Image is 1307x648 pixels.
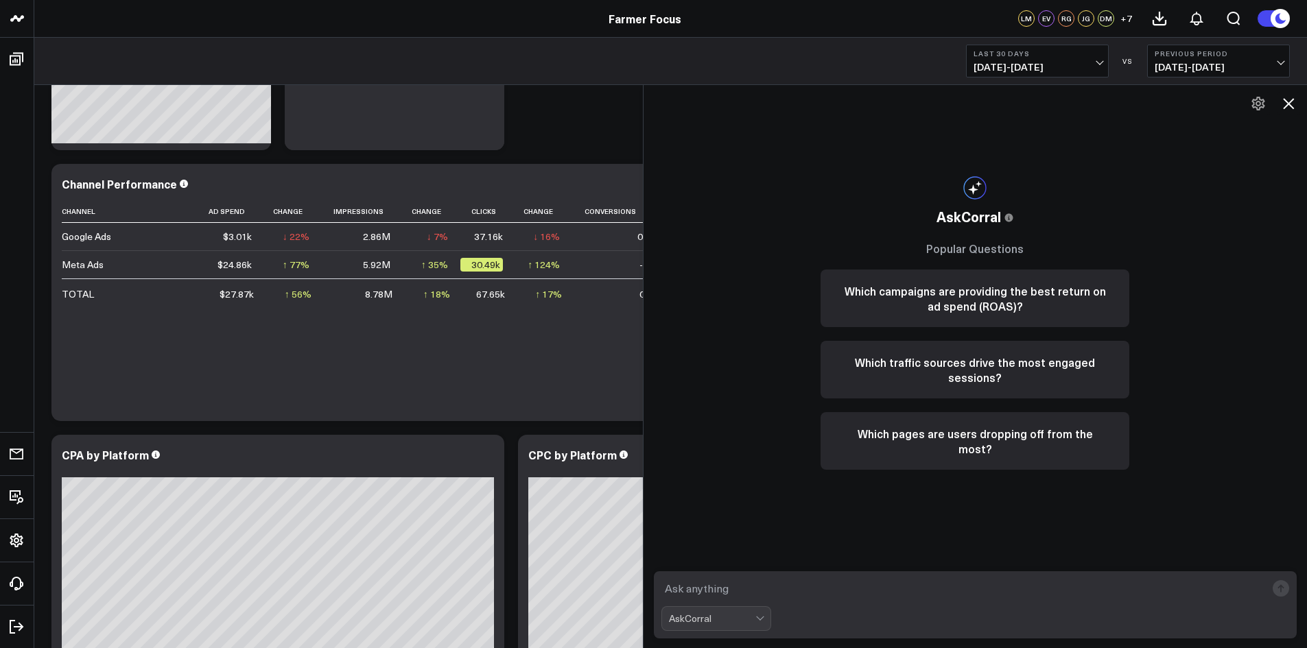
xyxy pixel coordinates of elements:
[1078,10,1094,27] div: JG
[1120,14,1132,23] span: + 7
[1018,10,1035,27] div: LM
[821,412,1129,470] button: Which pages are users dropping off from the most?
[285,287,311,301] div: ↑ 56%
[62,176,177,191] div: Channel Performance
[572,200,655,223] th: Conversions
[217,258,252,272] div: $24.86k
[515,200,572,223] th: Change
[1155,49,1282,58] b: Previous Period
[476,287,505,301] div: 67.65k
[1116,57,1140,65] div: VS
[427,230,448,243] div: ↓ 7%
[363,230,390,243] div: 2.86M
[403,200,460,223] th: Change
[974,62,1101,73] span: [DATE] - [DATE]
[62,230,111,243] div: Google Ads
[1058,10,1074,27] div: RG
[1155,62,1282,73] span: [DATE] - [DATE]
[223,230,252,243] div: $3.01k
[637,230,643,243] div: 0
[966,45,1109,77] button: Last 30 Days[DATE]-[DATE]
[283,258,309,272] div: ↑ 77%
[62,200,199,223] th: Channel
[1147,45,1290,77] button: Previous Period[DATE]-[DATE]
[421,258,448,272] div: ↑ 35%
[423,287,450,301] div: ↑ 18%
[365,287,392,301] div: 8.78M
[460,258,503,272] div: 30.49k
[535,287,562,301] div: ↑ 17%
[199,200,264,223] th: Ad Spend
[533,230,560,243] div: ↓ 16%
[62,287,94,301] div: TOTAL
[821,269,1129,327] button: Which campaigns are providing the best return on ad spend (ROAS)?
[264,200,321,223] th: Change
[1118,10,1134,27] button: +7
[821,241,1129,256] h3: Popular Questions
[609,11,681,26] a: Farmer Focus
[528,447,617,462] div: CPC by Platform
[528,258,560,272] div: ↑ 124%
[220,287,254,301] div: $27.87k
[821,341,1129,398] button: Which traffic sources drive the most engaged sessions?
[363,258,390,272] div: 5.92M
[937,206,1001,227] span: AskCorral
[669,613,755,624] div: AskCorral
[283,230,309,243] div: ↓ 22%
[1038,10,1055,27] div: EV
[1098,10,1114,27] div: DM
[474,230,503,243] div: 37.16k
[62,258,104,272] div: Meta Ads
[62,447,149,462] div: CPA by Platform
[322,200,403,223] th: Impressions
[460,200,515,223] th: Clicks
[974,49,1101,58] b: Last 30 Days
